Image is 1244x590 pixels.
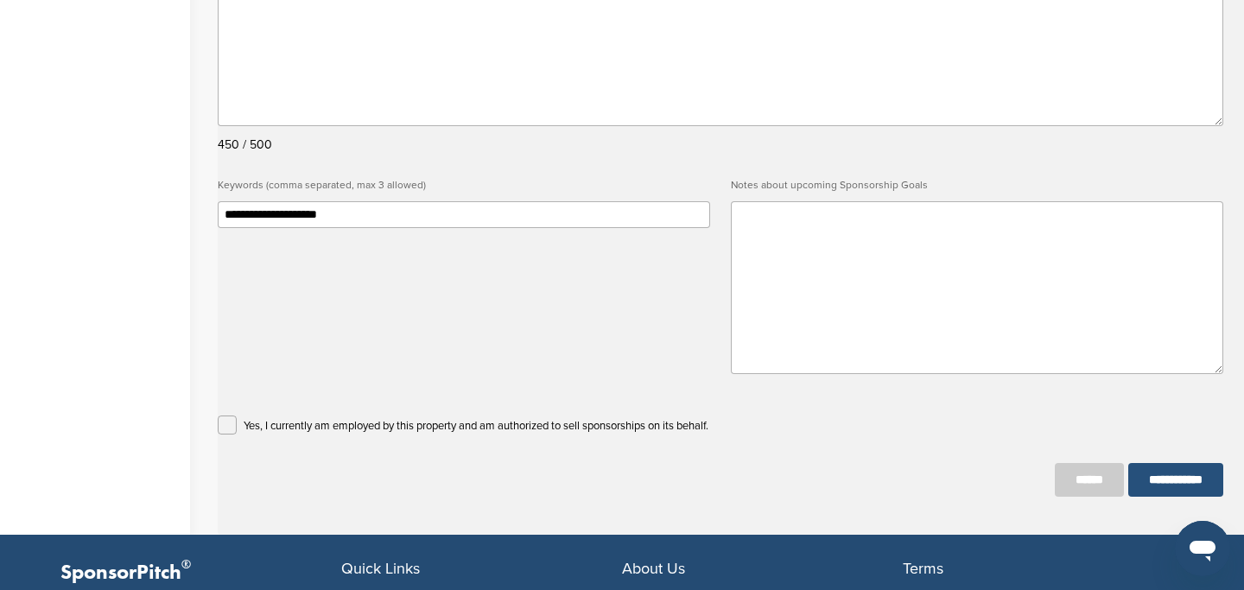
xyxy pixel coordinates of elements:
iframe: Button to launch messaging window [1175,521,1230,576]
span: ® [181,554,191,575]
span: Terms [903,559,943,578]
span: Quick Links [341,559,420,578]
p: SponsorPitch [60,561,341,586]
span: About Us [622,559,685,578]
label: Notes about upcoming Sponsorship Goals [731,174,1223,197]
label: Keywords (comma separated, max 3 allowed) [218,174,710,197]
p: Yes, I currently am employed by this property and am authorized to sell sponsorships on its behalf. [244,416,708,437]
div: 450 / 500 [218,133,1223,156]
